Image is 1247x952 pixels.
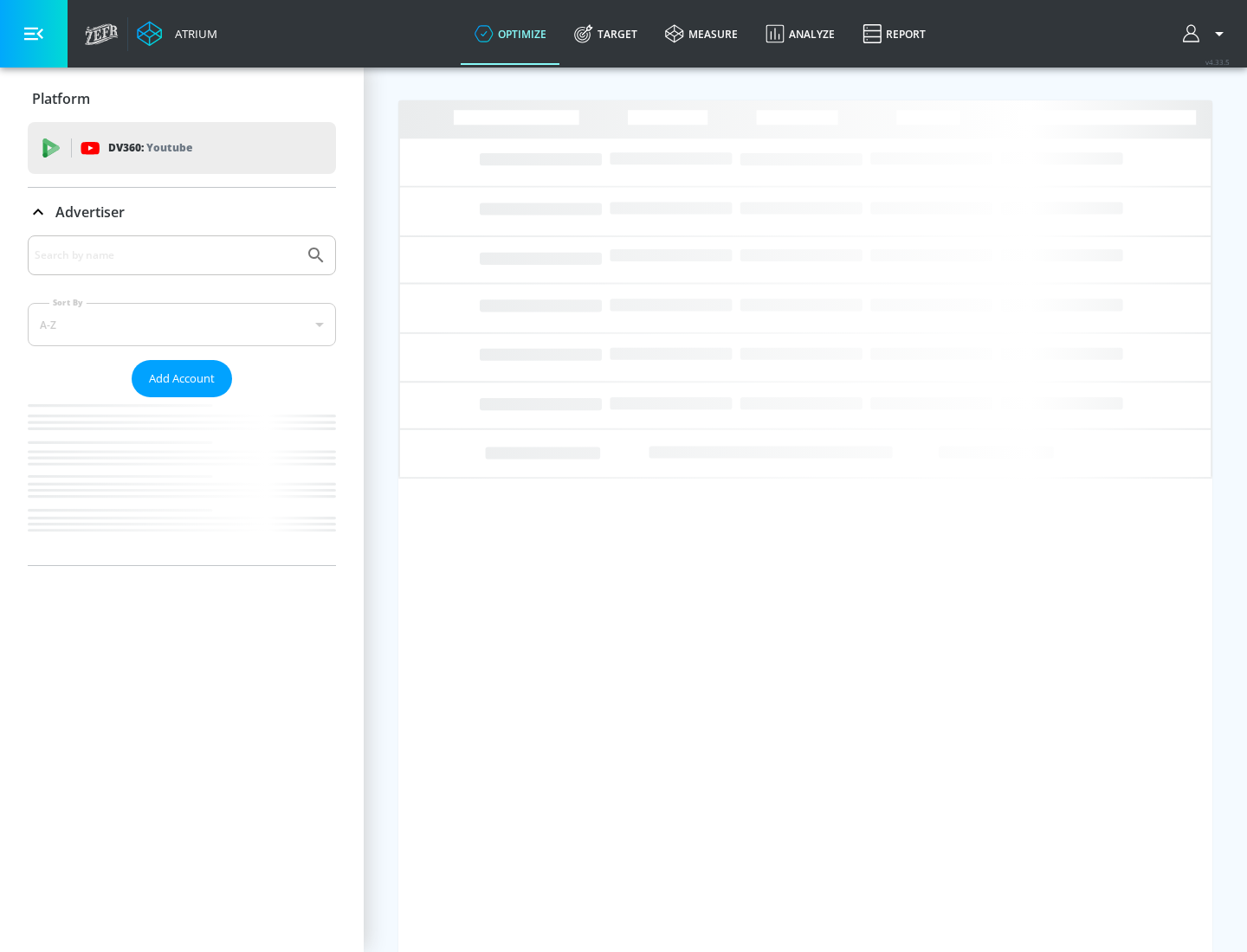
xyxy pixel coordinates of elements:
a: Atrium [137,21,217,47]
button: Add Account [132,360,232,397]
div: Advertiser [28,235,336,565]
a: Target [560,3,651,65]
p: DV360: [108,138,192,158]
a: Analyze [752,3,849,65]
p: Advertiser [55,203,125,222]
span: Add Account [149,369,215,389]
div: DV360: Youtube [28,122,336,174]
div: Advertiser [28,188,336,236]
div: A-Z [28,303,336,346]
span: v 4.33.5 [1205,57,1230,67]
div: Atrium [168,26,217,42]
a: optimize [461,3,560,65]
a: measure [651,3,752,65]
p: Youtube [146,138,192,157]
nav: list of Advertiser [28,397,336,565]
input: Search by name [35,244,297,267]
a: Report [849,3,940,65]
label: Sort By [49,297,87,308]
p: Platform [32,89,90,108]
div: Platform [28,74,336,123]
